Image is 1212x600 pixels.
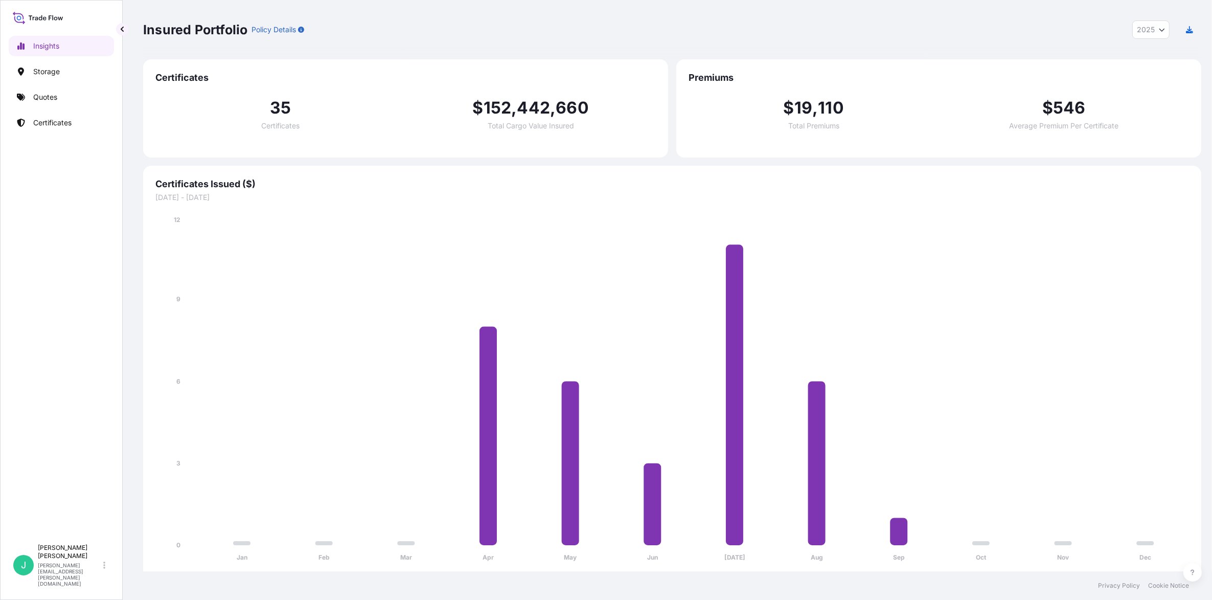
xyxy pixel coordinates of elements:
span: $ [1042,100,1053,116]
a: Quotes [9,87,114,107]
tspan: 12 [174,216,180,224]
tspan: Jan [237,554,247,562]
span: Certificates [261,122,300,129]
span: 442 [517,100,551,116]
span: [DATE] - [DATE] [155,192,1189,203]
tspan: Nov [1058,554,1070,562]
span: 546 [1053,100,1086,116]
p: Certificates [33,118,72,128]
tspan: Oct [976,554,987,562]
a: Insights [9,36,114,56]
span: 660 [556,100,589,116]
span: J [21,560,26,570]
p: [PERSON_NAME] [PERSON_NAME] [38,544,101,560]
a: Privacy Policy [1098,582,1140,590]
tspan: Dec [1139,554,1151,562]
span: Certificates [155,72,656,84]
p: Storage [33,66,60,77]
span: Certificates Issued ($) [155,178,1189,190]
span: , [812,100,818,116]
tspan: Mar [400,554,412,562]
span: $ [473,100,484,116]
tspan: 3 [176,459,180,467]
tspan: Jun [647,554,658,562]
p: Quotes [33,92,57,102]
button: Year Selector [1132,20,1170,39]
p: Insured Portfolio [143,21,247,38]
tspan: May [564,554,578,562]
tspan: Feb [318,554,330,562]
span: 152 [484,100,512,116]
span: $ [784,100,794,116]
span: Average Premium Per Certificate [1009,122,1118,129]
tspan: 0 [176,541,180,549]
p: Policy Details [251,25,296,35]
tspan: 9 [176,296,180,303]
span: 2025 [1137,25,1155,35]
span: 19 [794,100,812,116]
span: 35 [270,100,291,116]
tspan: Sep [893,554,905,562]
tspan: Aug [811,554,823,562]
span: 110 [818,100,844,116]
span: Total Premiums [788,122,839,129]
tspan: Apr [483,554,494,562]
p: Insights [33,41,59,51]
tspan: [DATE] [724,554,745,562]
span: Total Cargo Value Insured [488,122,574,129]
span: Premiums [689,72,1189,84]
p: [PERSON_NAME][EMAIL_ADDRESS][PERSON_NAME][DOMAIN_NAME] [38,562,101,587]
a: Cookie Notice [1148,582,1189,590]
tspan: 6 [176,377,180,385]
span: , [511,100,517,116]
a: Storage [9,61,114,82]
span: , [550,100,556,116]
a: Certificates [9,113,114,133]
